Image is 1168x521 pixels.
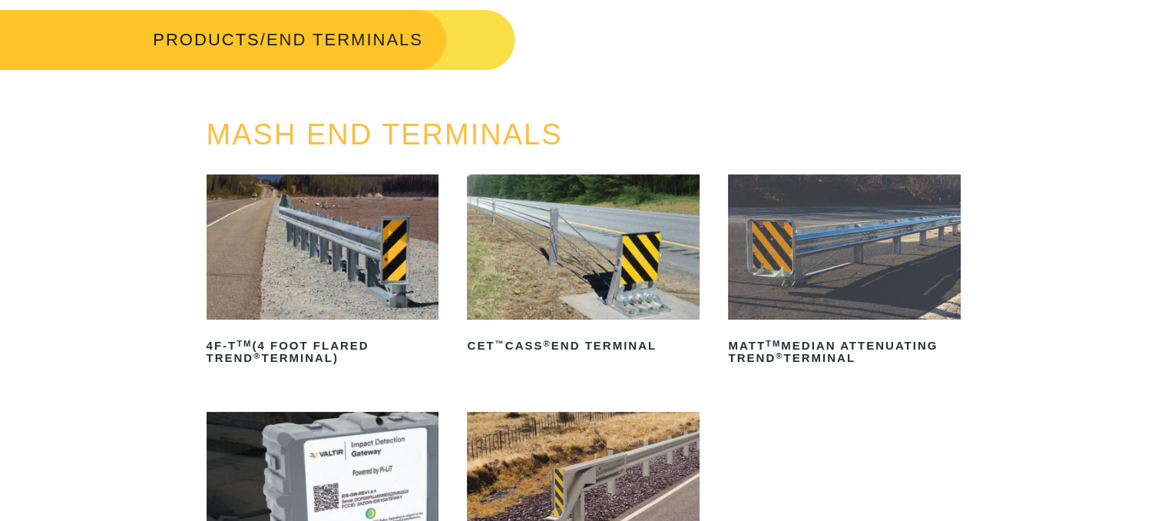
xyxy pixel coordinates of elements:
sup: TM [766,339,781,348]
sup: ® [253,351,261,360]
sup: ™ [495,339,505,348]
h2: 4F-T (4 Foot Flared TREND Terminal) [207,334,439,370]
a: CET™CASS®End Terminal [467,174,700,358]
h2: MATT Median Attenuating TREND Terminal [728,334,961,370]
a: 4F-TTM(4 Foot Flared TREND®Terminal) [207,174,439,370]
a: PRODUCTS [153,30,260,49]
h2: CET CASS End Terminal [467,334,700,358]
span: END TERMINALS [266,30,423,49]
a: MATTTMMedian Attenuating TREND®Terminal [728,174,961,370]
sup: TM [237,339,252,348]
sup: ® [776,351,783,360]
sup: ® [543,339,551,348]
a: MASH END TERMINALS [207,118,563,151]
